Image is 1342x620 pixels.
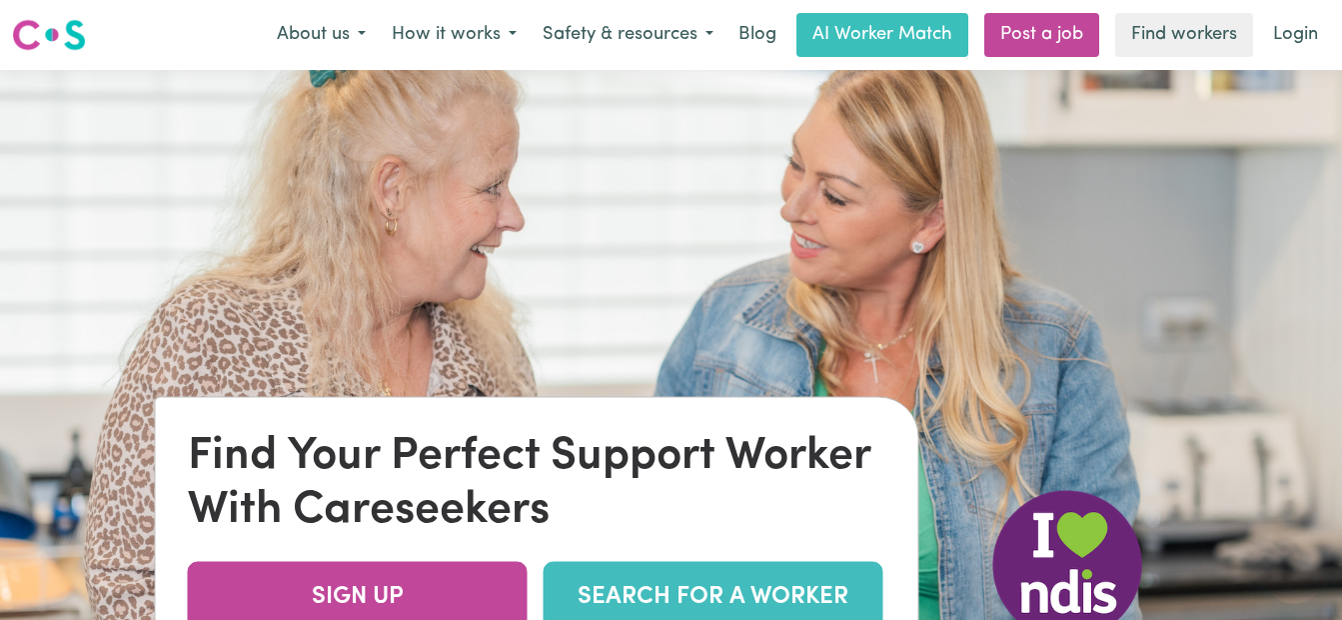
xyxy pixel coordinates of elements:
[379,14,530,56] button: How it works
[12,17,86,53] img: Careseekers logo
[1115,13,1253,57] a: Find workers
[1261,13,1330,57] a: Login
[12,12,86,58] a: Careseekers logo
[796,13,968,57] a: AI Worker Match
[530,14,726,56] button: Safety & resources
[984,13,1099,57] a: Post a job
[1262,540,1326,604] iframe: Button to launch messaging window
[188,430,886,538] div: Find Your Perfect Support Worker With Careseekers
[726,13,788,57] a: Blog
[264,14,379,56] button: About us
